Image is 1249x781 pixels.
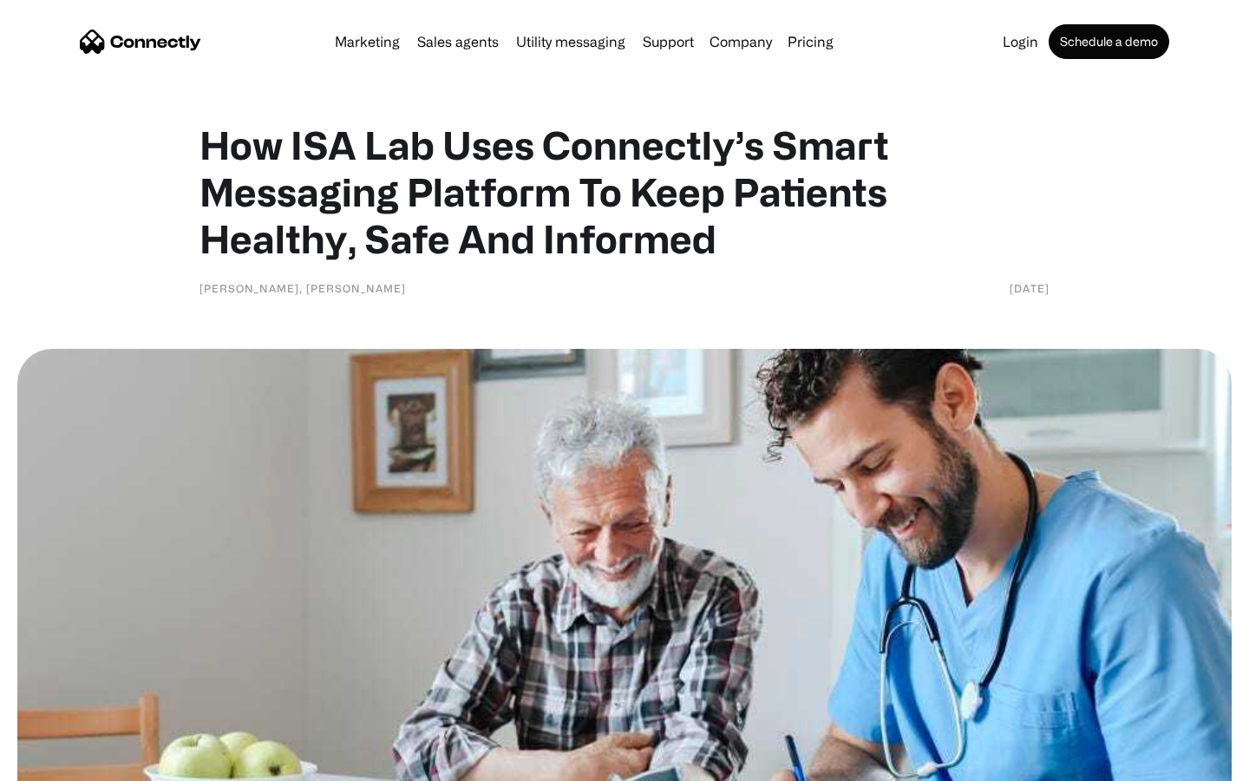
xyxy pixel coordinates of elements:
[636,35,701,49] a: Support
[1010,279,1050,297] div: [DATE]
[17,751,104,775] aside: Language selected: English
[328,35,407,49] a: Marketing
[710,30,772,54] div: Company
[996,35,1045,49] a: Login
[199,279,406,297] div: [PERSON_NAME], [PERSON_NAME]
[1049,24,1169,59] a: Schedule a demo
[781,35,840,49] a: Pricing
[199,121,1050,262] h1: How ISA Lab Uses Connectly’s Smart Messaging Platform To Keep Patients Healthy, Safe And Informed
[410,35,506,49] a: Sales agents
[35,751,104,775] ul: Language list
[509,35,632,49] a: Utility messaging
